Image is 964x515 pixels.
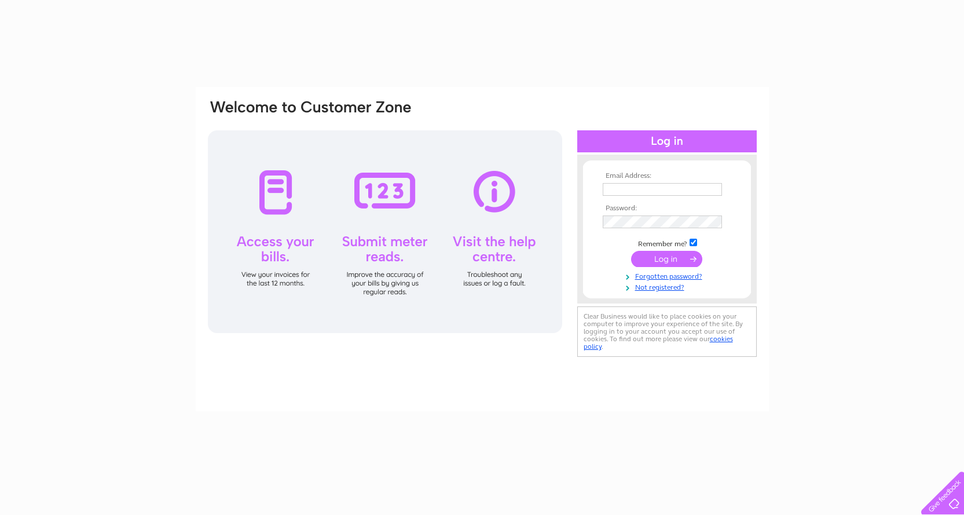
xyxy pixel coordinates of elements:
a: cookies policy [584,335,733,350]
input: Submit [631,251,702,267]
th: Email Address: [600,172,734,180]
a: Not registered? [603,281,734,292]
th: Password: [600,204,734,213]
div: Clear Business would like to place cookies on your computer to improve your experience of the sit... [577,306,757,357]
td: Remember me? [600,237,734,249]
a: Forgotten password? [603,270,734,281]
